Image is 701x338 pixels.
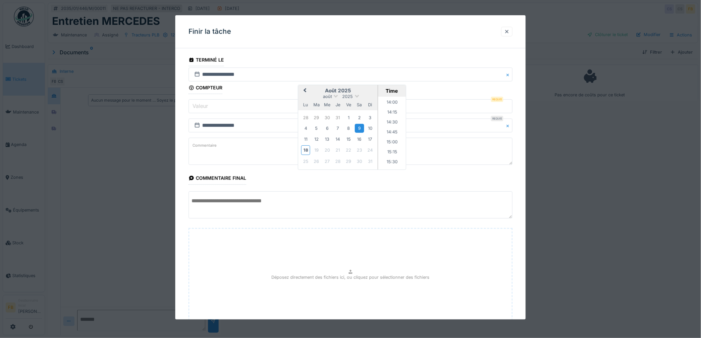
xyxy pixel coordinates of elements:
[378,118,406,128] li: 14:30
[355,157,364,166] div: Not available samedi 30 août 2025
[301,157,310,166] div: Not available lundi 25 août 2025
[323,135,332,144] div: Choose mercredi 13 août 2025
[355,146,364,155] div: Not available samedi 23 août 2025
[333,124,342,133] div: Choose jeudi 7 août 2025
[378,108,406,118] li: 14:15
[366,113,375,122] div: Choose dimanche 3 août 2025
[366,146,375,155] div: Not available dimanche 24 août 2025
[189,173,246,184] div: Commentaire final
[298,88,378,94] h2: août 2025
[312,124,321,133] div: Choose mardi 5 août 2025
[344,146,353,155] div: Not available vendredi 22 août 2025
[366,100,375,109] div: dimanche
[191,141,218,150] label: Commentaire
[301,145,310,155] div: Choose lundi 18 août 2025
[333,135,342,144] div: Choose jeudi 14 août 2025
[505,68,512,81] button: Close
[344,135,353,144] div: Choose vendredi 15 août 2025
[323,157,332,166] div: Not available mercredi 27 août 2025
[355,113,364,122] div: Choose samedi 2 août 2025
[323,146,332,155] div: Not available mercredi 20 août 2025
[323,113,332,122] div: Choose mercredi 30 juillet 2025
[191,102,209,110] label: Valeur
[189,83,222,94] div: Compteur
[312,100,321,109] div: mardi
[380,88,404,94] div: Time
[312,135,321,144] div: Choose mardi 12 août 2025
[301,124,310,133] div: Choose lundi 4 août 2025
[378,148,406,158] li: 15:15
[333,146,342,155] div: Not available jeudi 21 août 2025
[378,97,406,169] ul: Time
[355,135,364,144] div: Choose samedi 16 août 2025
[323,94,332,99] span: août
[344,124,353,133] div: Choose vendredi 8 août 2025
[312,146,321,155] div: Not available mardi 19 août 2025
[378,98,406,108] li: 14:00
[366,135,375,144] div: Choose dimanche 17 août 2025
[378,158,406,168] li: 15:30
[505,119,512,132] button: Close
[333,157,342,166] div: Not available jeudi 28 août 2025
[355,100,364,109] div: samedi
[189,27,231,36] h3: Finir la tâche
[323,124,332,133] div: Choose mercredi 6 août 2025
[312,157,321,166] div: Not available mardi 26 août 2025
[378,168,406,178] li: 15:45
[344,100,353,109] div: vendredi
[301,135,310,144] div: Choose lundi 11 août 2025
[301,113,310,122] div: Choose lundi 28 juillet 2025
[491,97,503,102] div: Requis
[323,100,332,109] div: mercredi
[343,94,353,99] span: 2025
[344,157,353,166] div: Not available vendredi 29 août 2025
[300,112,375,167] div: Month août, 2025
[355,124,364,133] div: Choose samedi 9 août 2025
[333,100,342,109] div: jeudi
[301,100,310,109] div: lundi
[366,124,375,133] div: Choose dimanche 10 août 2025
[312,113,321,122] div: Choose mardi 29 juillet 2025
[299,86,309,96] button: Previous Month
[272,274,430,280] p: Déposez directement des fichiers ici, ou cliquez pour sélectionner des fichiers
[378,138,406,148] li: 15:00
[366,157,375,166] div: Not available dimanche 31 août 2025
[333,113,342,122] div: Choose jeudi 31 juillet 2025
[189,55,224,66] div: Terminé le
[378,128,406,138] li: 14:45
[491,116,503,121] div: Requis
[344,113,353,122] div: Choose vendredi 1 août 2025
